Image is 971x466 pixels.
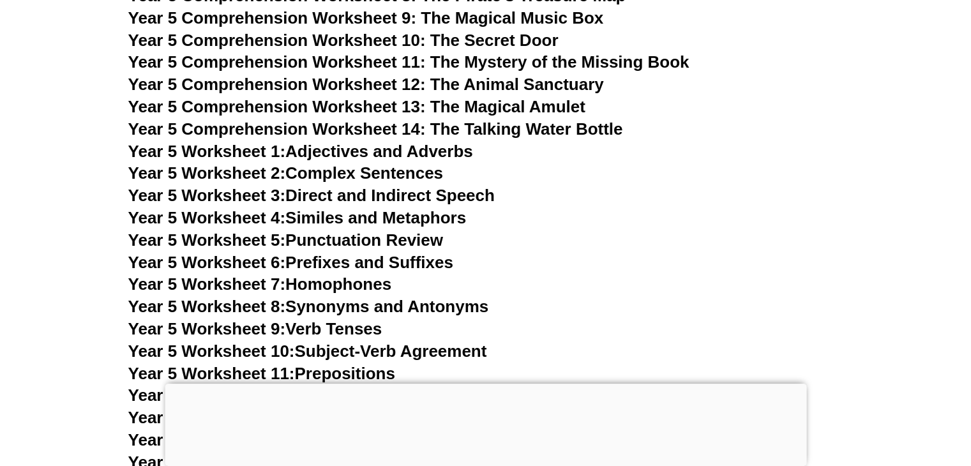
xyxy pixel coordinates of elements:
a: Year 5 Worksheet 11:Prepositions [128,364,395,383]
span: Year 5 Worksheet 5: [128,230,286,250]
a: Year 5 Comprehension Worksheet 9: The Magical Music Box [128,8,604,27]
a: Year 5 Worksheet 10:Subject-Verb Agreement [128,342,487,361]
a: Year 5 Worksheet 9:Verb Tenses [128,319,382,338]
span: Year 5 Worksheet 10: [128,342,295,361]
span: Year 5 Worksheet 1: [128,142,286,161]
a: Year 5 Worksheet 4:Similes and Metaphors [128,208,467,227]
span: Year 5 Worksheet 2: [128,163,286,183]
a: Year 5 Worksheet 6:Prefixes and Suffixes [128,253,453,272]
a: Year 5 Worksheet 8:Synonyms and Antonyms [128,297,489,316]
span: Year 5 Worksheet 6: [128,253,286,272]
span: Year 5 Worksheet 11: [128,364,295,383]
a: Year 5 Comprehension Worksheet 14: The Talking Water Bottle [128,119,623,139]
a: Year 5 Worksheet 13:Relative Pronouns [128,408,440,427]
a: Year 5 Comprehension Worksheet 11: The Mystery of the Missing Book [128,52,689,71]
span: Year 5 Worksheet 9: [128,319,286,338]
span: Year 5 Worksheet 8: [128,297,286,316]
span: Year 5 Worksheet 13: [128,408,295,427]
a: Year 5 Worksheet 3:Direct and Indirect Speech [128,186,495,205]
a: Year 5 Comprehension Worksheet 13: The Magical Amulet [128,97,585,116]
iframe: Chat Widget [758,322,971,466]
a: Year 5 Worksheet 14:Alliteration and Onomatopoeia [128,430,536,449]
span: Year 5 Worksheet 7: [128,274,286,294]
span: Year 5 Worksheet 3: [128,186,286,205]
a: Year 5 Worksheet 5:Punctuation Review [128,230,443,250]
a: Year 5 Worksheet 7:Homophones [128,274,392,294]
span: Year 5 Worksheet 12: [128,386,295,405]
span: Year 5 Worksheet 4: [128,208,286,227]
a: Year 5 Comprehension Worksheet 12: The Animal Sanctuary [128,75,604,94]
a: Year 5 Worksheet 12:Conjunctions [128,386,401,405]
span: Year 5 Worksheet 14: [128,430,295,449]
a: Year 5 Worksheet 1:Adjectives and Adverbs [128,142,473,161]
a: Year 5 Comprehension Worksheet 10: The Secret Door [128,31,559,50]
a: Year 5 Worksheet 2:Complex Sentences [128,163,443,183]
iframe: Advertisement [165,384,806,463]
